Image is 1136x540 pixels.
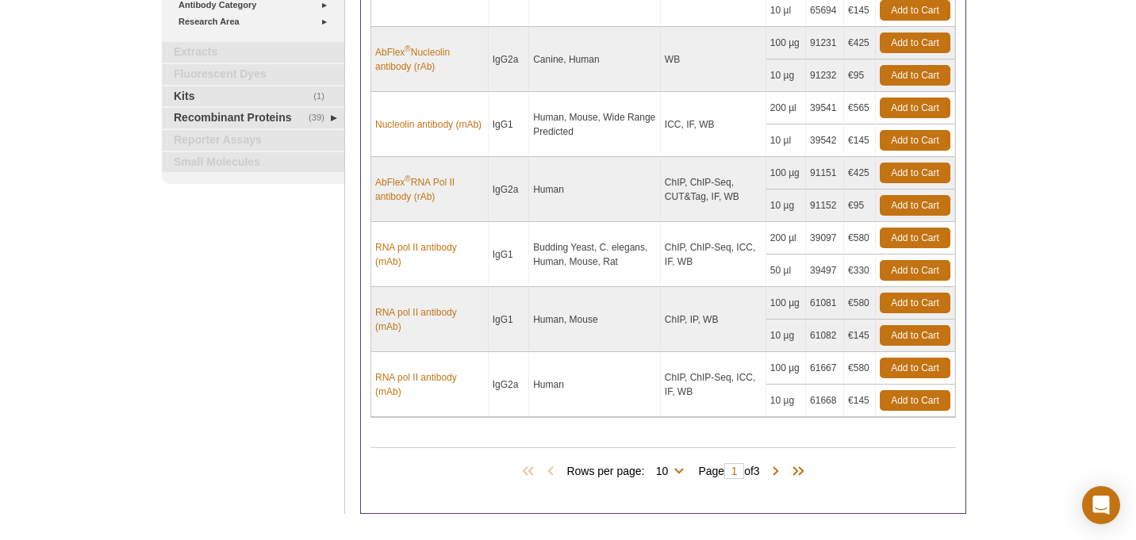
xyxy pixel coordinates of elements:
a: Add to Cart [880,98,950,118]
a: Fluorescent Dyes [162,64,344,85]
td: 10 µl [766,124,806,157]
span: Previous Page [543,464,558,480]
td: 39541 [806,92,844,124]
span: Rows per page: [566,462,690,478]
td: €145 [844,320,876,352]
td: 100 µg [766,352,806,385]
td: €145 [844,124,876,157]
a: Add to Cart [880,195,950,216]
td: €95 [844,190,876,222]
td: 61668 [806,385,844,417]
td: €145 [844,385,876,417]
td: Human [529,352,661,417]
a: AbFlex®RNA Pol II antibody (rAb) [375,175,484,204]
a: Add to Cart [880,358,950,378]
span: Last Page [784,464,808,480]
td: Budding Yeast, C. elegans, Human, Mouse, Rat [529,222,661,287]
a: Add to Cart [880,260,950,281]
td: 39097 [806,222,844,255]
td: 39542 [806,124,844,157]
td: 100 µg [766,157,806,190]
a: Add to Cart [880,390,950,411]
td: ChIP, IP, WB [661,287,766,352]
td: €425 [844,157,876,190]
td: Human [529,157,661,222]
a: Small Molecules [162,152,344,173]
td: 200 µl [766,92,806,124]
span: 3 [754,465,760,477]
td: €580 [844,287,876,320]
td: €565 [844,92,876,124]
td: 61667 [806,352,844,385]
span: Next Page [768,464,784,480]
td: IgG1 [489,287,530,352]
a: RNA pol II antibody (mAb) [375,370,484,399]
td: 91151 [806,157,844,190]
td: Human, Mouse, Wide Range Predicted [529,92,661,157]
span: (39) [309,108,333,128]
td: IgG2a [489,157,530,222]
td: €330 [844,255,876,287]
a: Add to Cart [880,65,950,86]
td: 91152 [806,190,844,222]
div: Open Intercom Messenger [1082,486,1120,524]
td: ChIP, ChIP-Seq, ICC, IF, WB [661,222,766,287]
td: 100 µg [766,287,806,320]
a: (39)Recombinant Proteins [162,108,344,128]
a: Add to Cart [880,325,950,346]
td: WB [661,27,766,92]
a: RNA pol II antibody (mAb) [375,305,484,334]
td: €580 [844,222,876,255]
sup: ® [405,44,410,53]
td: 10 µg [766,385,806,417]
td: ChIP, ChIP-Seq, ICC, IF, WB [661,352,766,417]
td: IgG1 [489,92,530,157]
a: RNA pol II antibody (mAb) [375,240,484,269]
a: Research Area [178,13,335,30]
td: IgG1 [489,222,530,287]
td: Canine, Human [529,27,661,92]
td: 91232 [806,59,844,92]
td: 10 µg [766,320,806,352]
td: €425 [844,27,876,59]
td: 10 µg [766,59,806,92]
td: 100 µg [766,27,806,59]
span: First Page [519,464,543,480]
td: €580 [844,352,876,385]
td: IgG2a [489,27,530,92]
td: 50 µl [766,255,806,287]
td: 200 µl [766,222,806,255]
td: ICC, IF, WB [661,92,766,157]
td: IgG2a [489,352,530,417]
a: Add to Cart [880,33,950,53]
td: Human, Mouse [529,287,661,352]
a: Add to Cart [880,163,950,183]
a: Add to Cart [880,293,950,313]
td: ChIP, ChIP-Seq, CUT&Tag, IF, WB [661,157,766,222]
a: (1)Kits [162,86,344,107]
sup: ® [405,174,410,183]
td: 39497 [806,255,844,287]
a: Nucleolin antibody (mAb) [375,117,482,132]
td: 61082 [806,320,844,352]
span: (1) [313,86,333,107]
a: Reporter Assays [162,130,344,151]
a: AbFlex®Nucleolin antibody (rAb) [375,45,484,74]
a: Add to Cart [880,130,950,151]
td: €95 [844,59,876,92]
td: 61081 [806,287,844,320]
span: Page of [690,463,767,479]
a: Add to Cart [880,228,950,248]
a: Extracts [162,42,344,63]
td: 10 µg [766,190,806,222]
td: 91231 [806,27,844,59]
